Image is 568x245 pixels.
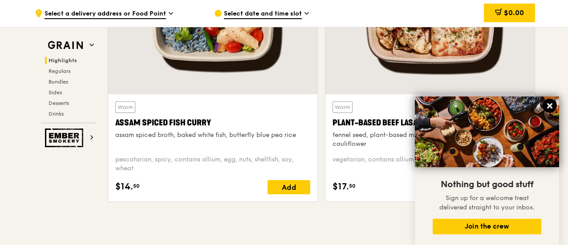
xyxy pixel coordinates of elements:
[268,180,310,194] div: Add
[349,182,356,189] span: 50
[49,79,68,85] span: Bundles
[49,100,69,106] span: Desserts
[45,9,166,19] span: Select a delivery address or Food Point
[115,101,135,113] div: Warm
[49,68,70,74] span: Regulars
[224,9,302,19] span: Select date and time slot
[333,101,353,113] div: Warm
[115,155,310,173] div: pescatarian, spicy, contains allium, egg, nuts, shellfish, soy, wheat
[45,37,86,53] img: Grain web logo
[433,219,541,234] button: Join the crew
[333,155,527,173] div: vegetarian, contains allium, dairy, soy, wheat
[133,182,140,189] span: 50
[439,194,535,211] span: Sign up for a welcome treat delivered straight to your inbox.
[49,57,77,64] span: Highlights
[333,116,527,129] div: Plant-Based Beef Lasagna
[333,180,349,193] span: $17.
[115,116,310,129] div: Assam Spiced Fish Curry
[49,111,64,117] span: Drinks
[45,129,86,147] img: Ember Smokery web logo
[333,131,527,149] div: fennel seed, plant-based minced beef, citrusy roasted cauliflower
[49,89,62,96] span: Sides
[115,180,133,193] span: $14.
[543,99,557,113] button: Close
[115,131,310,140] div: assam spiced broth, baked white fish, butterfly blue pea rice
[441,179,533,190] span: Nothing but good stuff
[415,96,559,167] img: DSC07876-Edit02-Large.jpeg
[504,8,524,17] span: $0.00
